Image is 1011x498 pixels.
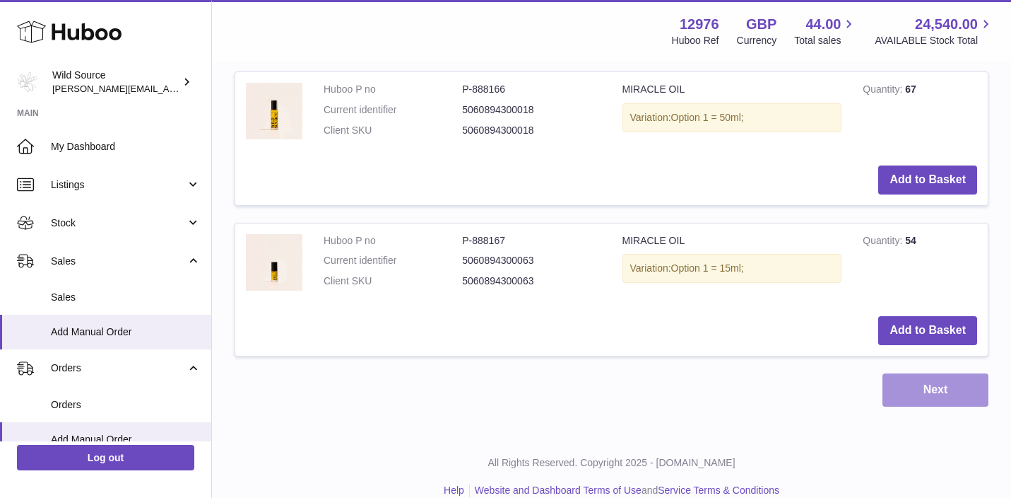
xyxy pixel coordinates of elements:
[51,178,186,192] span: Listings
[863,235,905,250] strong: Quantity
[852,72,988,155] td: 67
[51,255,186,268] span: Sales
[462,103,601,117] dd: 5060894300018
[462,83,601,96] dd: P-888166
[612,224,853,306] td: MIRACLE OIL
[882,373,988,407] button: Next
[737,34,777,47] div: Currency
[475,485,642,496] a: Website and Dashboard Terms of Use
[223,456,1000,470] p: All Rights Reserved. Copyright 2025 - [DOMAIN_NAME]
[462,234,601,248] dd: P-888167
[324,83,462,96] dt: Huboo P no
[462,124,601,137] dd: 5060894300018
[746,15,776,34] strong: GBP
[246,83,302,139] img: MIRACLE OIL
[51,398,201,412] span: Orders
[17,445,194,470] a: Log out
[671,262,744,274] span: Option 1 = 15ml;
[444,485,464,496] a: Help
[324,103,462,117] dt: Current identifier
[324,274,462,288] dt: Client SKU
[915,15,978,34] span: 24,540.00
[324,124,462,137] dt: Client SKU
[794,34,857,47] span: Total sales
[51,291,201,304] span: Sales
[246,234,302,291] img: MIRACLE OIL
[875,15,994,47] a: 24,540.00 AVAILABLE Stock Total
[51,140,201,154] span: My Dashboard
[470,484,779,497] li: and
[852,224,988,306] td: 54
[680,15,719,34] strong: 12976
[878,166,977,195] button: Add to Basket
[462,254,601,267] dd: 5060894300063
[805,15,841,34] span: 44.00
[51,325,201,339] span: Add Manual Order
[462,274,601,288] dd: 5060894300063
[17,71,38,93] img: kate@wildsource.co.uk
[612,72,853,155] td: MIRACLE OIL
[324,254,462,267] dt: Current identifier
[875,34,994,47] span: AVAILABLE Stock Total
[324,234,462,248] dt: Huboo P no
[863,83,905,98] strong: Quantity
[794,15,857,47] a: 44.00 Total sales
[671,112,744,123] span: Option 1 = 50ml;
[51,216,186,230] span: Stock
[51,361,186,375] span: Orders
[52,83,283,94] span: [PERSON_NAME][EMAIL_ADDRESS][DOMAIN_NAME]
[878,316,977,345] button: Add to Basket
[622,254,842,283] div: Variation:
[622,103,842,132] div: Variation:
[672,34,719,47] div: Huboo Ref
[51,433,201,446] span: Add Manual Order
[52,69,179,95] div: Wild Source
[658,485,779,496] a: Service Terms & Conditions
